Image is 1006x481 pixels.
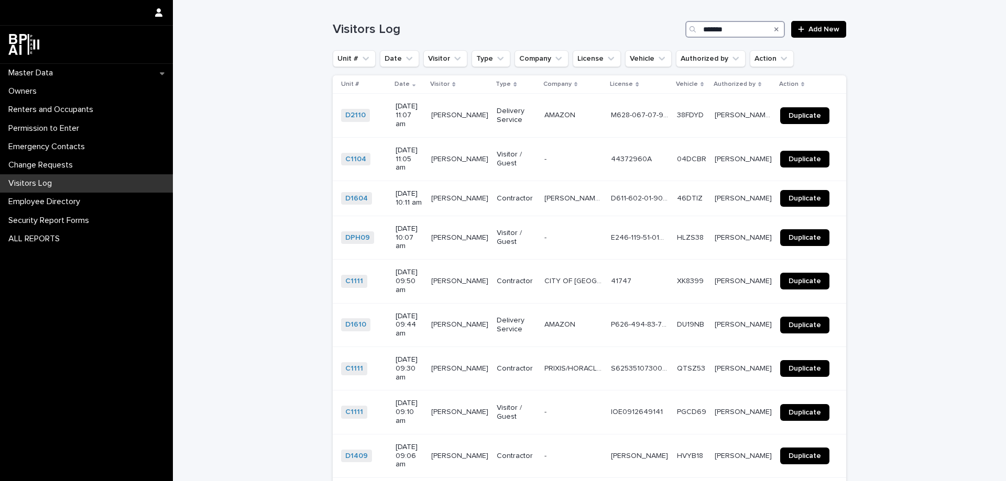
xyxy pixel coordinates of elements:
p: Change Requests [4,160,81,170]
p: AMAZON [544,318,577,329]
p: Adrian Gonzalo Quinteros [715,153,774,164]
p: Emergency Contacts [4,142,93,152]
img: dwgmcNfxSF6WIOOXiGgu [8,34,39,55]
a: Duplicate [780,360,829,377]
p: EDUARDO RIBAS [431,450,490,461]
input: Search [685,21,785,38]
p: HLZS38 [677,231,706,242]
p: - [544,450,549,461]
a: Duplicate [780,229,829,246]
span: Duplicate [789,155,821,163]
p: [DATE] 09:50 am [396,268,423,294]
p: [DATE] 11:05 am [396,146,423,172]
p: Action [779,79,799,90]
p: Type [496,79,511,90]
a: C1104 [345,155,366,164]
p: Rebecca Samandar [715,275,774,286]
p: Authorized by [714,79,756,90]
p: [DATE] 09:06 am [396,443,423,469]
a: DPH09 [345,233,370,242]
p: CARLOS ESCOLAR [431,231,490,242]
p: Owners [4,86,45,96]
p: License [610,79,633,90]
button: Action [750,50,794,67]
span: Duplicate [789,112,821,119]
button: License [573,50,621,67]
p: Master Data [4,68,61,78]
p: Company [543,79,572,90]
p: [PERSON_NAME] POWER [544,192,605,203]
p: P626-494-83-700-0 [611,318,670,329]
button: Vehicle [625,50,672,67]
p: Visitors Log [4,178,60,188]
p: Visitor [430,79,450,90]
p: M628-067-07-900-0 [611,109,670,120]
tr: C1111 [DATE] 09:30 am[PERSON_NAME][PERSON_NAME] ContractorPRIXIS/HORACLESPRIXIS/HORACLES S6253510... [333,346,846,390]
p: EDUARDO RIBAS [611,450,670,461]
span: Add New [808,26,839,33]
span: Duplicate [789,277,821,285]
p: Vehicle [676,79,698,90]
button: Authorized by [676,50,746,67]
p: REINER DUENAS [431,192,490,203]
p: 46DTIZ [677,192,705,203]
p: Unit # [341,79,359,90]
p: ROSA ORBEGOSO [715,318,774,329]
tr: C1111 [DATE] 09:50 am[PERSON_NAME][PERSON_NAME] ContractorCITY OF [GEOGRAPHIC_DATA]CITY OF [GEOGR... [333,260,846,303]
a: C1111 [345,408,363,417]
p: Contractor [497,277,536,286]
a: Duplicate [780,107,829,124]
a: D1409 [345,452,368,461]
p: DU19NB [677,318,706,329]
a: C1111 [345,364,363,373]
p: ALL REPORTS [4,234,68,244]
p: [DATE] 09:10 am [396,399,423,425]
p: Delivery Service [497,107,536,125]
p: Contractor [497,452,536,461]
p: Natalia Figueroa Ortelli [715,109,774,120]
a: D1610 [345,320,366,329]
tr: D2110 [DATE] 11:07 am[PERSON_NAME][PERSON_NAME] Delivery ServiceAMAZONAMAZON M628-067-07-900-0M62... [333,94,846,137]
p: 04DCBR [677,153,708,164]
p: [DATE] 09:30 am [396,355,423,382]
a: Duplicate [780,273,829,289]
span: Duplicate [789,234,821,241]
tr: C1111 [DATE] 09:10 am[PERSON_NAME][PERSON_NAME] Visitor / Guest-- IOE0912649141IOE0912649141 PGCD... [333,390,846,434]
p: IOE0912649141 [611,406,665,417]
p: Renters and Occupants [4,105,102,115]
tr: D1604 [DATE] 10:11 am[PERSON_NAME][PERSON_NAME] Contractor[PERSON_NAME] POWER[PERSON_NAME] POWER ... [333,181,846,216]
p: 41747 [611,275,633,286]
p: GUILLERMO CAMPOS [715,450,774,461]
p: JONH ACEVEDO [431,406,490,417]
span: Duplicate [789,365,821,372]
p: - [544,231,549,242]
p: EDUARDO RUIZ [431,153,490,164]
p: Contractor [497,364,536,373]
tr: DPH09 [DATE] 10:07 am[PERSON_NAME][PERSON_NAME] Visitor / Guest-- E246-119-51-010-0E246-119-51-01... [333,216,846,259]
p: QTSZ53 [677,362,707,373]
p: Contractor [497,194,536,203]
tr: D1409 [DATE] 09:06 am[PERSON_NAME][PERSON_NAME] Contractor-- [PERSON_NAME][PERSON_NAME] HVYB18HVY... [333,434,846,477]
p: CITY OF [GEOGRAPHIC_DATA] [544,275,605,286]
p: Delivery Service [497,316,536,334]
p: STELLA HOLMES [715,231,774,242]
h1: Visitors Log [333,22,681,37]
p: Rebecca Samandar [715,362,774,373]
button: Type [472,50,510,67]
p: XK8399 [677,275,706,286]
p: E246-119-51-010-0 [611,231,670,242]
a: Duplicate [780,404,829,421]
p: - [544,153,549,164]
button: Visitor [423,50,467,67]
span: Duplicate [789,452,821,460]
a: D2110 [345,111,366,120]
p: Permission to Enter [4,124,88,133]
p: Visitor / Guest [497,229,536,247]
p: S62535107300-0 [611,362,670,373]
span: Duplicate [789,321,821,329]
p: Visitor / Guest [497,150,536,168]
a: C1111 [345,277,363,286]
a: Add New [791,21,846,38]
p: [DATE] 11:07 am [396,102,423,128]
